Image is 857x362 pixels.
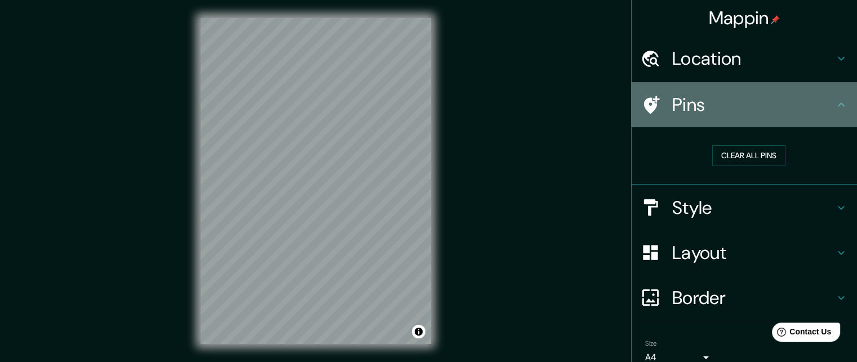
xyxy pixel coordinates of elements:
[709,7,780,29] h4: Mappin
[645,338,657,348] label: Size
[632,82,857,127] div: Pins
[632,36,857,81] div: Location
[672,196,834,219] h4: Style
[757,318,845,350] iframe: Help widget launcher
[672,287,834,309] h4: Border
[672,93,834,116] h4: Pins
[201,18,431,344] canvas: Map
[632,230,857,275] div: Layout
[672,242,834,264] h4: Layout
[412,325,425,338] button: Toggle attribution
[771,15,780,24] img: pin-icon.png
[672,47,834,70] h4: Location
[632,275,857,320] div: Border
[712,145,785,166] button: Clear all pins
[632,185,857,230] div: Style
